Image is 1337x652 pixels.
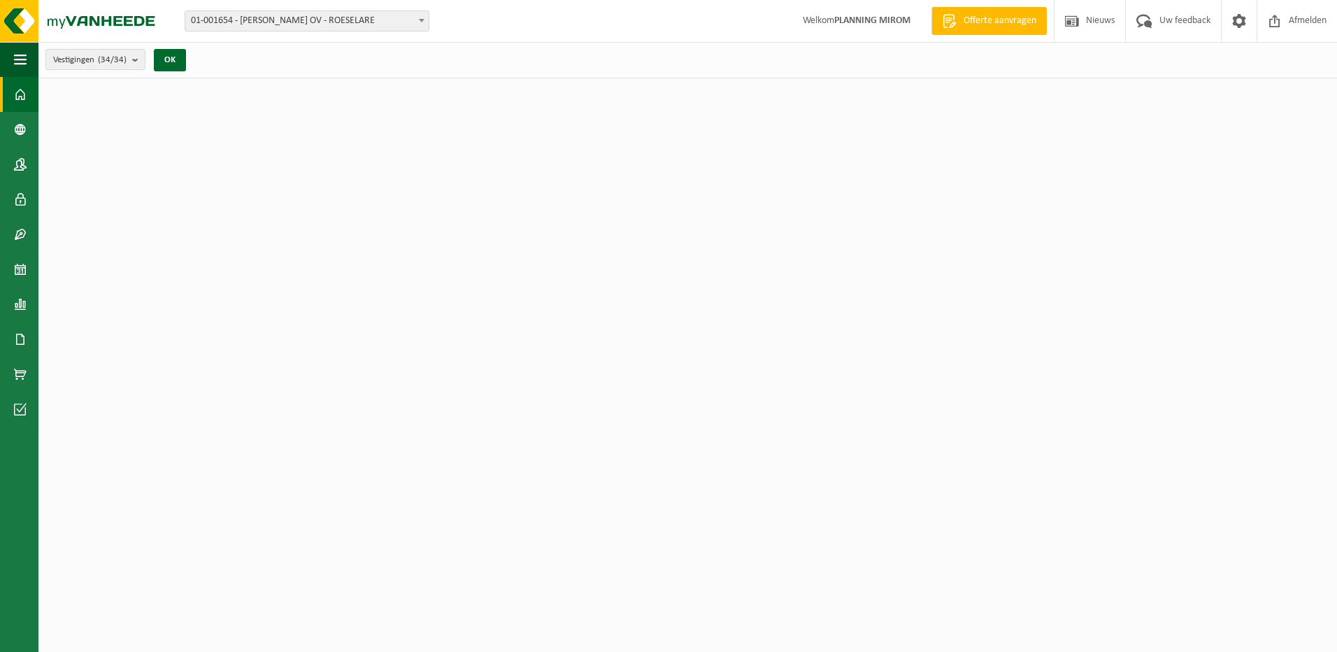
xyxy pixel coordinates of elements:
[185,10,429,31] span: 01-001654 - MIROM ROESELARE OV - ROESELARE
[98,55,127,64] count: (34/34)
[834,15,910,26] strong: PLANNING MIROM
[185,11,429,31] span: 01-001654 - MIROM ROESELARE OV - ROESELARE
[931,7,1047,35] a: Offerte aanvragen
[960,14,1040,28] span: Offerte aanvragen
[45,49,145,70] button: Vestigingen(34/34)
[53,50,127,71] span: Vestigingen
[154,49,186,71] button: OK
